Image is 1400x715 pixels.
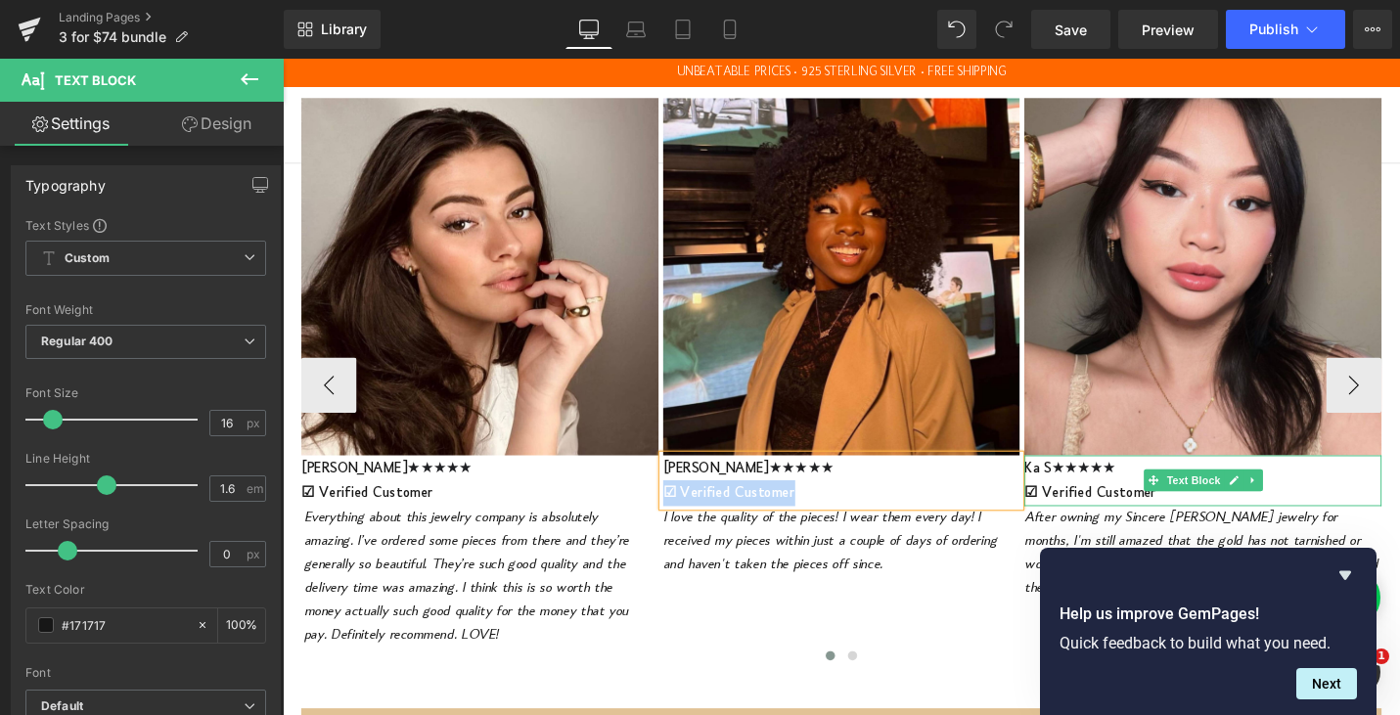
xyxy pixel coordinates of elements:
[612,10,659,49] a: Laptop
[1017,435,1038,459] a: Expand / Collapse
[1333,563,1357,587] button: Hide survey
[55,72,136,88] span: Text Block
[20,453,159,469] span: ☑ Verified Customer
[23,478,367,619] span: Everything about this jewelry company is absolutely amazing. I’ve ordered some pieces from there ...
[1060,603,1357,626] h2: Help us improve GemPages!
[146,102,288,146] a: Design
[41,334,113,348] b: Regular 400
[59,10,284,25] a: Landing Pages
[814,425,828,441] span: ★
[247,482,263,495] span: em
[1226,10,1345,49] button: Publish
[1249,22,1298,37] span: Publish
[1055,20,1087,40] span: Save
[25,303,266,317] div: Font Weight
[59,29,166,45] span: 3 for $74 bundle
[132,425,146,441] span: ★
[65,250,110,267] b: Custom
[247,417,263,429] span: px
[146,425,159,441] span: ★
[20,426,132,442] span: [PERSON_NAME]
[855,425,869,441] span: ★
[984,10,1023,49] button: Redo
[25,666,266,680] div: Font
[62,614,187,636] input: Color
[869,425,882,441] span: ★
[565,10,612,49] a: Desktop
[841,425,855,441] span: ★
[932,435,997,459] span: Text Block
[937,10,976,49] button: Undo
[516,425,529,441] span: ★
[187,425,201,441] span: ★
[321,21,367,38] span: Library
[403,453,543,469] span: ☑ Verified Customer
[828,425,841,441] span: ★
[284,10,381,49] a: New Library
[25,452,266,466] div: Line Height
[557,425,570,441] span: ★
[786,478,1160,569] span: After owning my Sincere [PERSON_NAME] jewelry for months, I'm still amazed that the gold has not ...
[1353,10,1392,49] button: More
[570,425,584,441] span: ★
[403,426,516,442] span: [PERSON_NAME]
[159,425,173,441] span: ★
[25,217,266,233] div: Text Styles
[403,478,757,544] span: I love the quality of the pieces! I wear them every day! I received my pieces within just a coupl...
[529,425,543,441] span: ★
[218,608,265,643] div: %
[25,517,266,531] div: Letter Spacing
[1142,20,1195,40] span: Preview
[659,10,706,49] a: Tablet
[1060,634,1357,652] p: Quick feedback to build what you need.
[1296,668,1357,699] button: Next question
[706,10,753,49] a: Mobile
[1374,648,1389,664] span: 1
[786,453,926,469] span: ☑ Verified Customer
[41,698,83,715] i: Default
[786,426,814,442] span: Ka S
[25,386,266,400] div: Font Size
[543,425,557,441] span: ★
[247,548,263,560] span: px
[1118,10,1218,49] a: Preview
[25,583,266,597] div: Text Color
[1060,563,1357,699] div: Help us improve GemPages!
[25,166,106,194] div: Typography
[173,425,187,441] span: ★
